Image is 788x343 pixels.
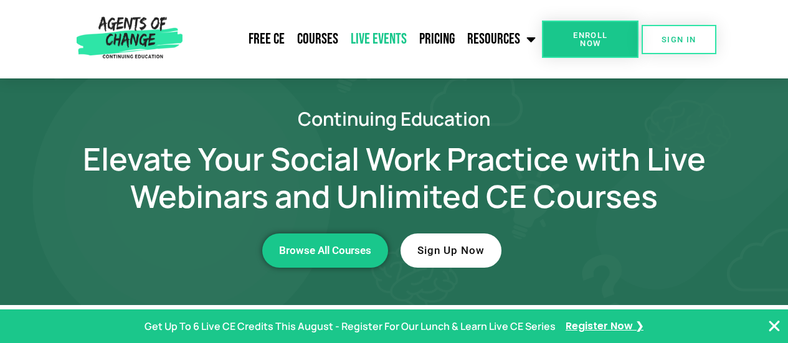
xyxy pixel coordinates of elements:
span: Enroll Now [562,31,619,47]
h1: Elevate Your Social Work Practice with Live Webinars and Unlimited CE Courses [39,140,749,215]
span: SIGN IN [662,35,696,44]
a: SIGN IN [642,25,716,54]
nav: Menu [188,24,542,55]
a: Pricing [413,24,461,55]
a: Courses [291,24,344,55]
h2: Continuing Education [39,110,749,128]
a: Free CE [242,24,291,55]
button: Close Banner [767,319,782,334]
a: Enroll Now [542,21,638,58]
a: Browse All Courses [262,233,388,268]
a: Resources [461,24,542,55]
span: Browse All Courses [279,245,371,256]
a: Live Events [344,24,413,55]
span: Sign Up Now [417,245,485,256]
a: Sign Up Now [401,233,501,268]
p: Get Up To 6 Live CE Credits This August - Register For Our Lunch & Learn Live CE Series [145,317,556,336]
a: Register Now ❯ [566,317,643,336]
